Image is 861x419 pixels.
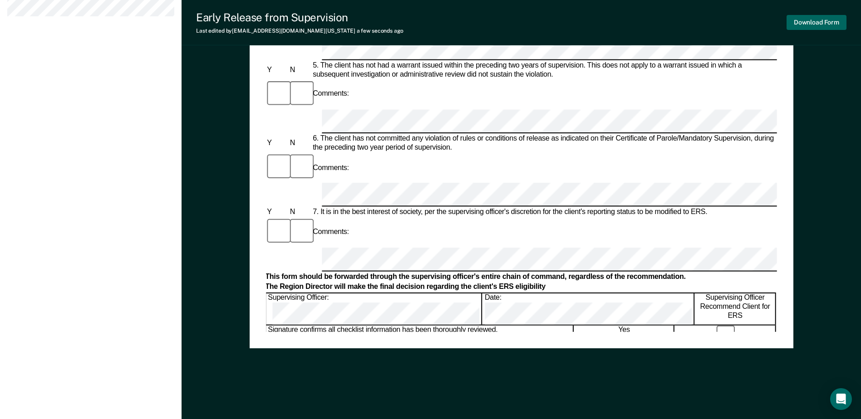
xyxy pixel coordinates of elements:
[265,282,776,291] div: The Region Director will make the final decision regarding the client's ERS eligibility
[787,15,846,30] button: Download Form
[830,388,852,410] div: Open Intercom Messenger
[265,139,288,148] div: Y
[288,208,310,217] div: N
[311,61,776,79] div: 5. The client has not had a warrant issued within the preceding two years of supervision. This do...
[483,293,694,325] div: Date:
[574,326,674,344] div: Yes
[265,208,288,217] div: Y
[311,208,776,217] div: 7. It is in the best interest of society, per the supervising officer's discretion for the client...
[196,28,403,34] div: Last edited by [EMAIL_ADDRESS][DOMAIN_NAME][US_STATE]
[288,65,310,74] div: N
[265,272,776,281] div: This form should be forwarded through the supervising officer's entire chain of command, regardle...
[196,11,403,24] div: Early Release from Supervision
[266,326,573,344] div: Signature confirms all checklist information has been thoroughly reviewed.
[357,28,403,34] span: a few seconds ago
[311,134,776,152] div: 6. The client has not committed any violation of rules or conditions of release as indicated on t...
[266,293,482,325] div: Supervising Officer:
[695,293,776,325] div: Supervising Officer Recommend Client for ERS
[311,228,351,237] div: Comments:
[311,90,351,99] div: Comments:
[265,65,288,74] div: Y
[288,139,310,148] div: N
[311,163,351,172] div: Comments:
